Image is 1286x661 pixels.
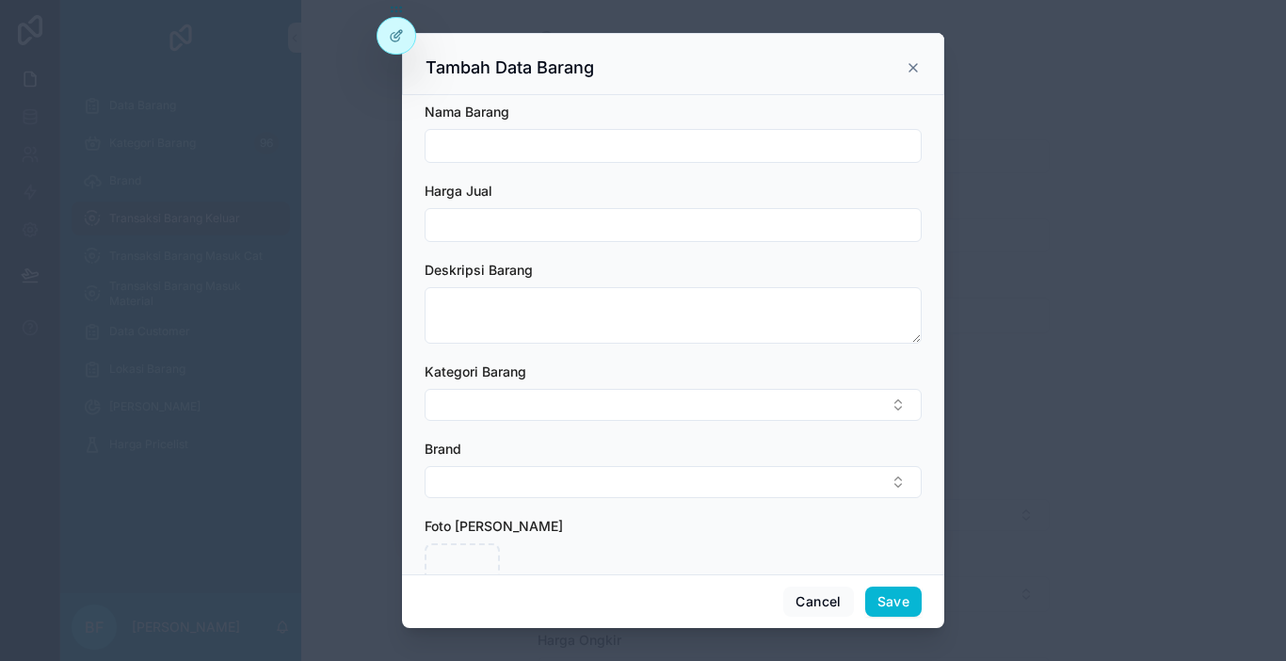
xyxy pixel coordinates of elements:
span: Nama Barang [425,104,509,120]
span: Foto [PERSON_NAME] [425,518,563,534]
span: Kategori Barang [425,363,526,379]
button: Select Button [425,466,922,498]
span: Deskripsi Barang [425,262,533,278]
h3: Tambah Data Barang [426,56,594,79]
span: Brand [425,441,461,457]
button: Save [865,587,922,617]
span: Harga Jual [425,183,492,199]
button: Cancel [783,587,853,617]
button: Select Button [425,389,922,421]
